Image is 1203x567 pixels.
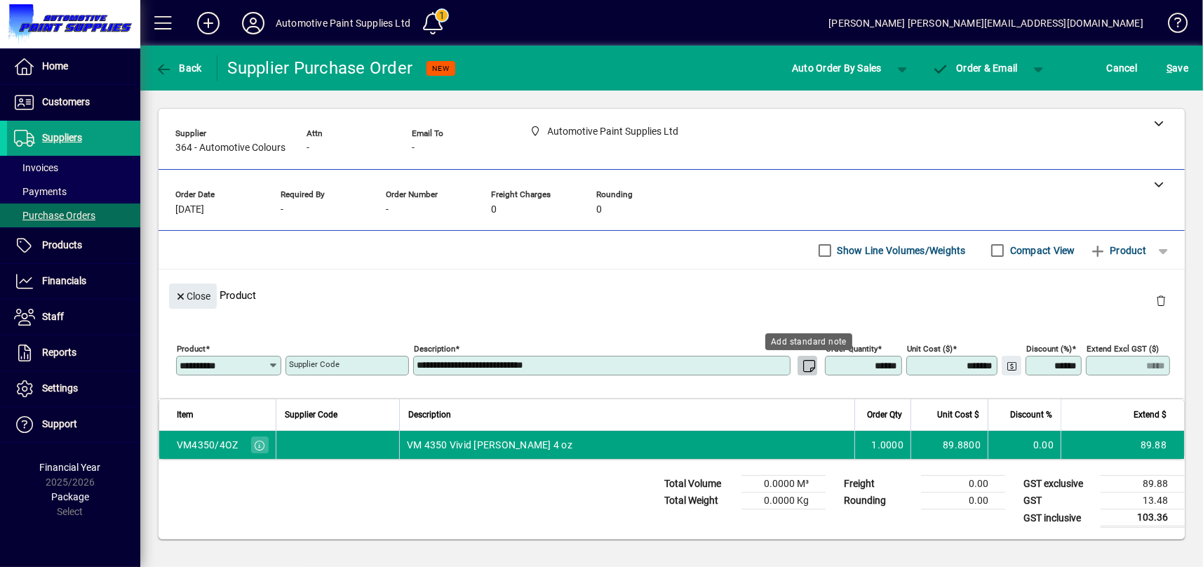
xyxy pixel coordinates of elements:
span: [DATE] [175,204,204,215]
a: Payments [7,180,140,204]
span: Financial Year [40,462,101,473]
a: Home [7,49,140,84]
button: Delete [1144,283,1178,317]
td: GST [1016,493,1101,509]
span: Products [42,239,82,251]
button: Profile [231,11,276,36]
span: Package [51,491,89,502]
td: 0.0000 Kg [741,493,826,509]
span: S [1167,62,1172,74]
span: Support [42,418,77,429]
mat-label: Discount (%) [1026,344,1072,354]
td: GST exclusive [1016,476,1101,493]
span: Financials [42,275,86,286]
span: Back [155,62,202,74]
td: GST inclusive [1016,509,1101,527]
div: Supplier Purchase Order [228,57,413,79]
span: Purchase Orders [14,210,95,221]
span: Suppliers [42,132,82,143]
mat-label: Description [414,344,455,354]
div: [PERSON_NAME] [PERSON_NAME][EMAIL_ADDRESS][DOMAIN_NAME] [828,12,1143,34]
span: Description [408,407,451,422]
button: Save [1163,55,1192,81]
button: Close [169,283,217,309]
td: 0.0000 M³ [741,476,826,493]
label: Show Line Volumes/Weights [835,244,966,258]
a: Reports [7,335,140,371]
a: Settings [7,371,140,406]
button: Back [152,55,206,81]
span: Unit Cost $ [937,407,979,422]
a: Knowledge Base [1157,3,1185,48]
span: Staff [42,311,64,322]
button: Cancel [1103,55,1141,81]
span: VM 4350 Vivid [PERSON_NAME] 4 oz [407,438,572,452]
span: - [412,142,415,154]
a: Products [7,228,140,263]
app-page-header-button: Delete [1144,294,1178,307]
td: 89.88 [1061,431,1184,459]
app-page-header-button: Back [140,55,217,81]
td: 1.0000 [854,431,910,459]
span: Product [1089,239,1146,262]
td: 89.8800 [910,431,988,459]
span: ave [1167,57,1188,79]
mat-label: Extend excl GST ($) [1087,344,1159,354]
label: Compact View [1007,244,1075,258]
mat-label: Supplier Code [289,359,340,369]
div: Add standard note [765,333,852,350]
span: Close [175,285,211,308]
span: Item [177,407,194,422]
td: 13.48 [1101,493,1185,509]
a: Financials [7,264,140,299]
td: 89.88 [1101,476,1185,493]
span: 364 - Automotive Colours [175,142,285,154]
div: VM4350/4OZ [177,438,238,452]
td: Total Volume [657,476,741,493]
span: 0 [596,204,602,215]
span: Reports [42,347,76,358]
span: Order & Email [932,62,1018,74]
a: Purchase Orders [7,204,140,227]
mat-label: Unit Cost ($) [907,344,953,354]
span: - [386,204,389,215]
button: Order & Email [925,55,1025,81]
td: Freight [837,476,921,493]
span: 0 [491,204,497,215]
span: Customers [42,96,90,107]
a: Customers [7,85,140,120]
a: Invoices [7,156,140,180]
span: Discount % [1010,407,1052,422]
button: Product [1082,238,1153,263]
span: Home [42,60,68,72]
td: Rounding [837,493,921,509]
div: Automotive Paint Supplies Ltd [276,12,410,34]
td: 0.00 [921,493,1005,509]
span: - [281,204,283,215]
td: Total Weight [657,493,741,509]
span: Auto Order By Sales [792,57,882,79]
td: 0.00 [988,431,1061,459]
a: Support [7,407,140,442]
span: Cancel [1107,57,1138,79]
span: Supplier Code [285,407,337,422]
span: NEW [432,64,450,73]
span: Extend $ [1134,407,1167,422]
span: Invoices [14,162,58,173]
a: Staff [7,300,140,335]
td: 103.36 [1101,509,1185,527]
td: 0.00 [921,476,1005,493]
span: - [307,142,309,154]
span: Settings [42,382,78,394]
span: Payments [14,186,67,197]
button: Change Price Levels [1002,356,1021,375]
button: Auto Order By Sales [785,55,889,81]
app-page-header-button: Close [166,289,220,302]
div: Product [159,269,1185,321]
button: Add [186,11,231,36]
mat-label: Product [177,344,206,354]
span: Order Qty [867,407,902,422]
